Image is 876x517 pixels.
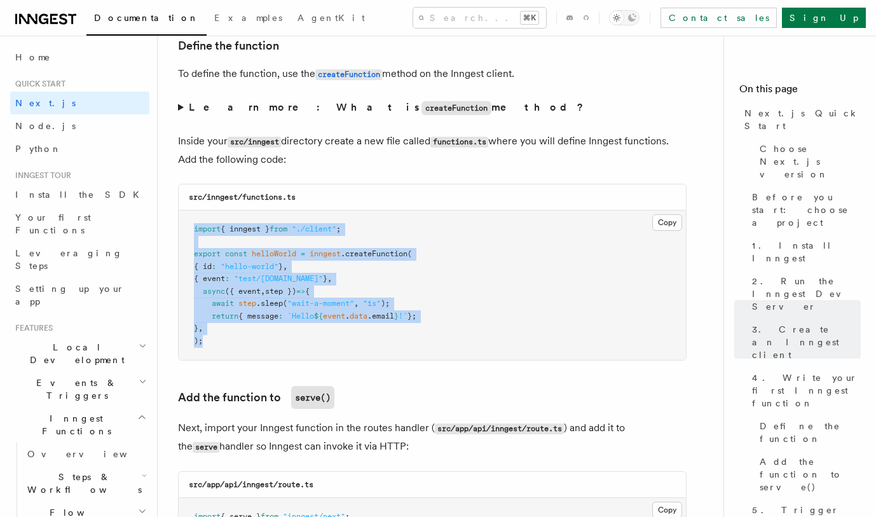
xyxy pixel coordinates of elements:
a: Overview [22,443,149,465]
span: event [323,312,345,321]
span: 2. Run the Inngest Dev Server [752,275,861,313]
a: 2. Run the Inngest Dev Server [747,270,861,318]
span: from [270,224,287,233]
a: Next.js Quick Start [739,102,861,137]
code: src/inngest/functions.ts [189,193,296,202]
span: ( [283,299,287,308]
a: Node.js [10,114,149,137]
a: 3. Create an Inngest client [747,318,861,366]
span: !` [399,312,407,321]
span: Define the function [760,420,861,445]
span: Home [15,51,51,64]
a: Home [10,46,149,69]
button: Steps & Workflows [22,465,149,501]
span: Before you start: choose a project [752,191,861,229]
span: { message [238,312,278,321]
code: createFunction [315,69,382,80]
a: 4. Write your first Inngest function [747,366,861,415]
a: Sign Up [782,8,866,28]
span: Leveraging Steps [15,248,123,271]
code: src/app/api/inngest/route.ts [189,480,313,489]
span: Node.js [15,121,76,131]
code: createFunction [421,101,491,115]
span: .createFunction [341,249,407,258]
span: ({ event [225,287,261,296]
button: Inngest Functions [10,407,149,443]
span: ); [381,299,390,308]
span: 3. Create an Inngest client [752,323,861,361]
span: Features [10,323,53,333]
span: ( [407,249,412,258]
span: => [296,287,305,296]
span: ; [336,224,341,233]
span: Events & Triggers [10,376,139,402]
span: Local Development [10,341,139,366]
code: src/inngest [228,137,281,148]
span: } [323,274,327,283]
a: Next.js [10,92,149,114]
code: serve() [291,386,334,409]
span: }; [407,312,416,321]
a: Examples [207,4,290,34]
a: Before you start: choose a project [747,186,861,234]
span: Quick start [10,79,65,89]
span: Inngest tour [10,170,71,181]
a: Setting up your app [10,277,149,313]
a: 1. Install Inngest [747,234,861,270]
button: Local Development [10,336,149,371]
span: : [225,274,229,283]
span: const [225,249,247,258]
span: Your first Functions [15,212,91,235]
span: inngest [310,249,341,258]
a: Python [10,137,149,160]
span: , [261,287,265,296]
span: ${ [314,312,323,321]
span: Choose Next.js version [760,142,861,181]
span: Steps & Workflows [22,471,142,496]
a: createFunction [315,67,382,79]
button: Copy [652,214,682,231]
a: Define the function [178,37,279,55]
span: "test/[DOMAIN_NAME]" [234,274,323,283]
span: import [194,224,221,233]
button: Toggle dark mode [609,10,640,25]
span: data [350,312,367,321]
span: AgentKit [298,13,365,23]
a: Contact sales [660,8,777,28]
span: Next.js [15,98,76,108]
span: .sleep [256,299,283,308]
a: Add the function to serve() [755,450,861,499]
span: { id [194,262,212,271]
code: serve [193,442,219,453]
span: step [238,299,256,308]
span: `Hello [287,312,314,321]
a: Your first Functions [10,206,149,242]
span: Python [15,144,62,154]
span: { inngest } [221,224,270,233]
a: Choose Next.js version [755,137,861,186]
span: Documentation [94,13,199,23]
span: : [278,312,283,321]
span: , [283,262,287,271]
kbd: ⌘K [521,11,538,24]
span: 1. Install Inngest [752,239,861,265]
span: helloWorld [252,249,296,258]
span: .email [367,312,394,321]
a: Documentation [86,4,207,36]
button: Search...⌘K [413,8,546,28]
span: export [194,249,221,258]
span: } [194,324,198,333]
span: async [203,287,225,296]
span: { [305,287,310,296]
span: } [394,312,399,321]
span: Next.js Quick Start [744,107,861,132]
span: = [301,249,305,258]
code: functions.ts [430,137,488,148]
span: Add the function to serve() [760,455,861,493]
span: "hello-world" [221,262,278,271]
span: "1s" [363,299,381,308]
span: { event [194,274,225,283]
span: Install the SDK [15,190,147,200]
span: step }) [265,287,296,296]
a: Install the SDK [10,183,149,206]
